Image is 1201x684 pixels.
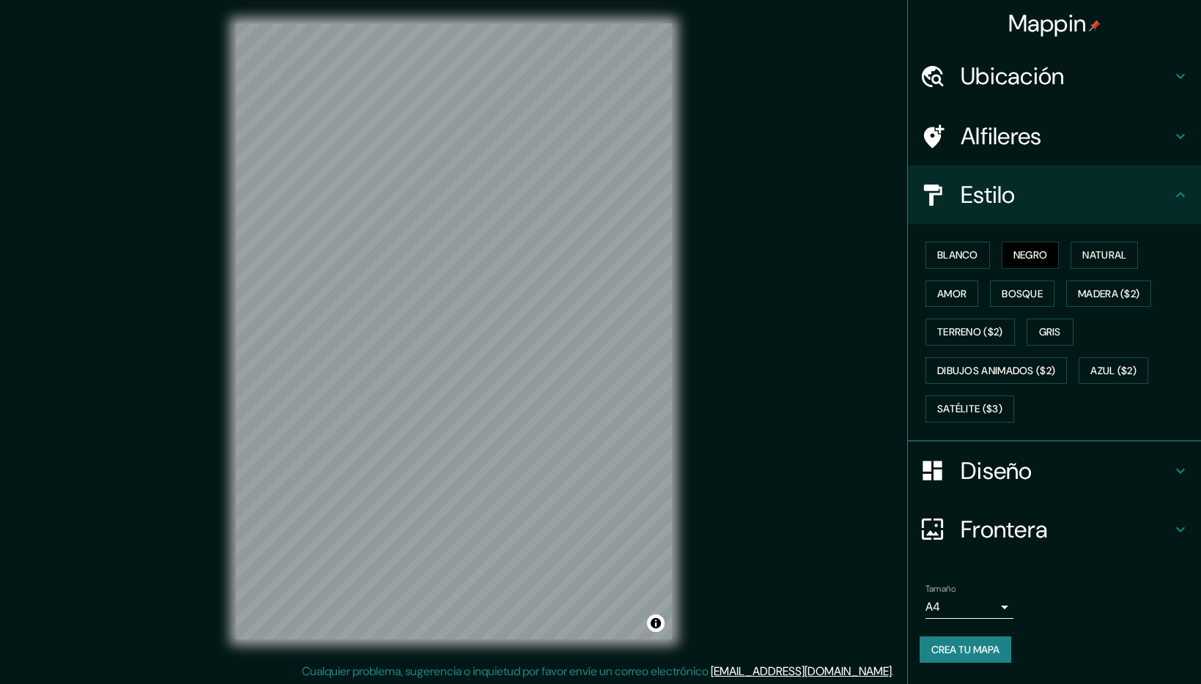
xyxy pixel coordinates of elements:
a: [EMAIL_ADDRESS][DOMAIN_NAME] [711,663,892,679]
iframe: Help widget launcher [1071,627,1185,668]
button: Toggle attribution [647,614,665,632]
button: Natural [1071,242,1138,269]
h4: Ubicación [961,62,1172,91]
div: Frontera [908,500,1201,559]
div: Diseño [908,442,1201,500]
button: Terreno ($2) [925,319,1015,346]
button: Negro [1002,242,1060,269]
label: Tamaño [925,582,956,595]
button: Blanco [925,242,990,269]
button: Dibujos animados ($2) [925,357,1067,384]
button: Amor [925,280,978,308]
div: A4 [925,595,1013,619]
button: Bosque [990,280,1054,308]
div: . [896,663,899,680]
p: Cualquier problema, sugerencia o inquietud por favor envíe un correo electrónico . [302,663,894,680]
h4: Diseño [961,456,1172,486]
button: Crea tu mapa [920,636,1011,663]
div: . [894,663,896,680]
div: Ubicación [908,47,1201,105]
canvas: Map [236,23,672,639]
div: Alfileres [908,107,1201,166]
button: Satélite ($3) [925,395,1014,423]
h4: Mappin [1008,9,1101,38]
button: Gris [1027,319,1073,346]
div: Estilo [908,166,1201,224]
img: pin-icon.png [1089,20,1101,31]
h4: Alfileres [961,122,1172,151]
button: Azul ($2) [1079,357,1148,384]
button: Madera ($2) [1066,280,1151,308]
h4: Estilo [961,180,1172,209]
h4: Frontera [961,515,1172,544]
